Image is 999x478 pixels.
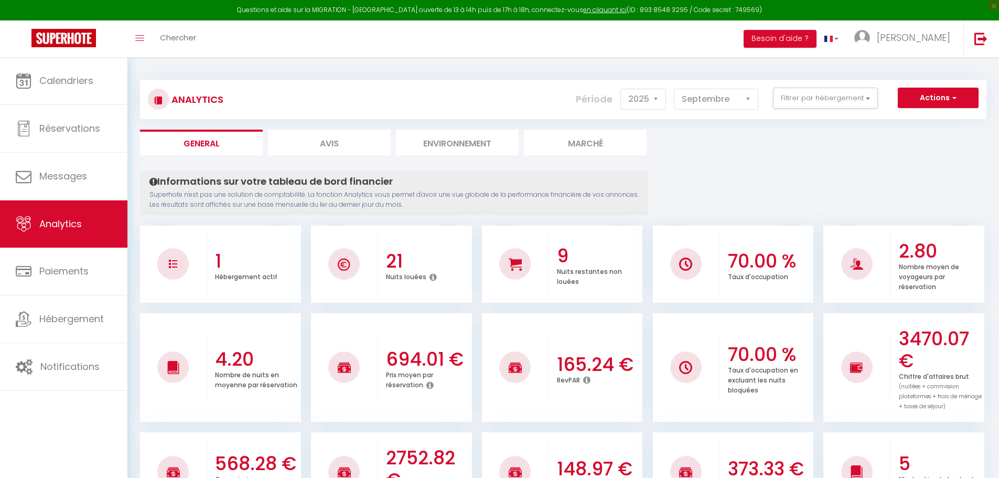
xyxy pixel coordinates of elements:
[140,130,263,155] li: General
[386,348,469,370] h3: 694.01 €
[576,88,613,111] label: Période
[557,374,580,385] p: RevPAR
[679,361,692,374] img: NO IMAGE
[215,453,298,475] h3: 568.28 €
[583,5,627,14] a: en cliquant ici
[899,453,982,475] h3: 5
[877,31,950,44] span: [PERSON_NAME]
[854,30,870,46] img: ...
[152,20,204,57] a: Chercher
[39,312,104,325] span: Hébergement
[898,88,979,109] button: Actions
[955,434,999,478] iframe: LiveChat chat widget
[744,30,817,48] button: Besoin d'aide ?
[39,74,93,87] span: Calendriers
[160,32,196,43] span: Chercher
[557,265,622,286] p: Nuits restantes non louées
[31,29,96,47] img: Super Booking
[728,364,798,395] p: Taux d'occupation en excluant les nuits bloquées
[899,328,982,372] h3: 3470.07 €
[386,368,433,389] p: Prix moyen par réservation
[386,270,426,281] p: Nuits louées
[39,264,89,278] span: Paiements
[899,383,982,410] span: (nuitées + commission plateformes + frais de ménage + taxes de séjour)
[728,270,788,281] p: Taux d'occupation
[149,176,639,187] h4: Informations sur votre tableau de bord financier
[169,260,177,268] img: NO IMAGE
[40,360,100,373] span: Notifications
[524,130,647,155] li: Marché
[728,250,811,272] h3: 70.00 %
[149,190,639,210] p: Superhote n'est pas une solution de comptabilité. La fonction Analytics vous permet d'avoir une v...
[39,169,87,183] span: Messages
[728,344,811,366] h3: 70.00 %
[39,217,82,230] span: Analytics
[846,20,963,57] a: ... [PERSON_NAME]
[899,260,959,291] p: Nombre moyen de voyageurs par réservation
[215,368,297,389] p: Nombre de nuits en moyenne par réservation
[899,240,982,262] h3: 2.80
[215,270,277,281] p: Hébergement actif
[850,361,863,374] img: NO IMAGE
[386,250,469,272] h3: 21
[899,370,982,411] p: Chiffre d'affaires brut
[974,32,987,45] img: logout
[557,245,640,267] h3: 9
[773,88,878,109] button: Filtrer par hébergement
[215,250,298,272] h3: 1
[169,88,223,111] h3: Analytics
[396,130,519,155] li: Environnement
[215,348,298,370] h3: 4.20
[268,130,391,155] li: Avis
[39,122,100,135] span: Réservations
[557,354,640,376] h3: 165.24 €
